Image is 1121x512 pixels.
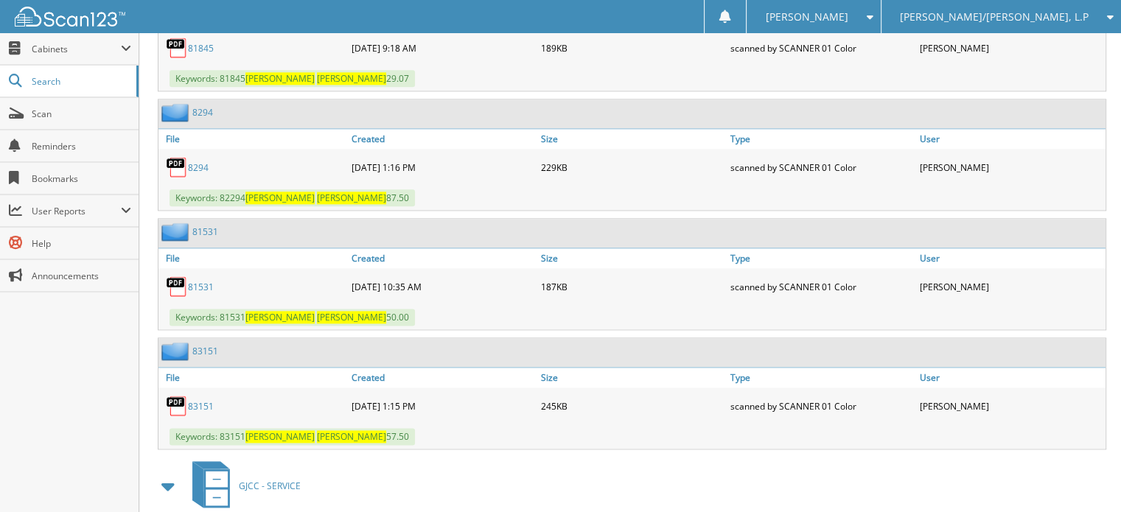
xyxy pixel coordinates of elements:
a: Created [348,129,537,149]
span: Keywords: 81845 29.07 [170,70,415,87]
a: Size [537,129,727,149]
a: 81845 [188,42,214,55]
span: Keywords: 83151 57.50 [170,428,415,445]
a: 83151 [192,345,218,357]
img: folder2.png [161,342,192,360]
a: Type [727,368,916,387]
span: [PERSON_NAME] [245,430,315,443]
span: Announcements [32,270,131,282]
img: scan123-logo-white.svg [15,7,125,27]
a: Created [348,248,537,268]
div: 189KB [537,33,727,63]
span: Cabinets [32,43,121,55]
span: Keywords: 82294 87.50 [170,189,415,206]
img: PDF.png [166,156,188,178]
div: [PERSON_NAME] [916,33,1106,63]
span: [PERSON_NAME] [765,13,848,21]
div: [PERSON_NAME] [916,152,1106,182]
span: Keywords: 81531 50.00 [170,309,415,326]
span: [PERSON_NAME] [317,311,386,323]
img: folder2.png [161,103,192,122]
a: 83151 [188,400,214,413]
div: scanned by SCANNER 01 Color [727,33,916,63]
div: 187KB [537,272,727,301]
a: Size [537,368,727,387]
span: Search [32,75,129,88]
a: File [158,248,348,268]
a: 8294 [192,106,213,119]
span: User Reports [32,205,121,217]
span: [PERSON_NAME] [245,311,315,323]
a: Size [537,248,727,268]
img: PDF.png [166,37,188,59]
a: User [916,248,1106,268]
div: [DATE] 1:15 PM [348,391,537,421]
div: [PERSON_NAME] [916,391,1106,421]
span: [PERSON_NAME] [317,72,386,85]
span: [PERSON_NAME]/[PERSON_NAME], L.P [900,13,1089,21]
iframe: Chat Widget [1047,441,1121,512]
div: [DATE] 1:16 PM [348,152,537,182]
span: Help [32,237,131,250]
span: [PERSON_NAME] [317,430,386,443]
span: GJCC - SERVICE [239,480,301,492]
a: Type [727,129,916,149]
div: scanned by SCANNER 01 Color [727,391,916,421]
a: 81531 [192,225,218,238]
span: Bookmarks [32,172,131,185]
img: PDF.png [166,395,188,417]
a: Type [727,248,916,268]
span: [PERSON_NAME] [245,192,315,204]
div: scanned by SCANNER 01 Color [727,152,916,182]
div: scanned by SCANNER 01 Color [727,272,916,301]
a: File [158,129,348,149]
a: 8294 [188,161,209,174]
span: Scan [32,108,131,120]
div: [DATE] 10:35 AM [348,272,537,301]
span: Reminders [32,140,131,152]
a: 81531 [188,281,214,293]
a: Created [348,368,537,387]
div: 229KB [537,152,727,182]
img: folder2.png [161,222,192,241]
a: File [158,368,348,387]
div: [DATE] 9:18 AM [348,33,537,63]
div: 245KB [537,391,727,421]
a: User [916,368,1106,387]
span: [PERSON_NAME] [317,192,386,204]
img: PDF.png [166,276,188,298]
a: User [916,129,1106,149]
span: [PERSON_NAME] [245,72,315,85]
div: [PERSON_NAME] [916,272,1106,301]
